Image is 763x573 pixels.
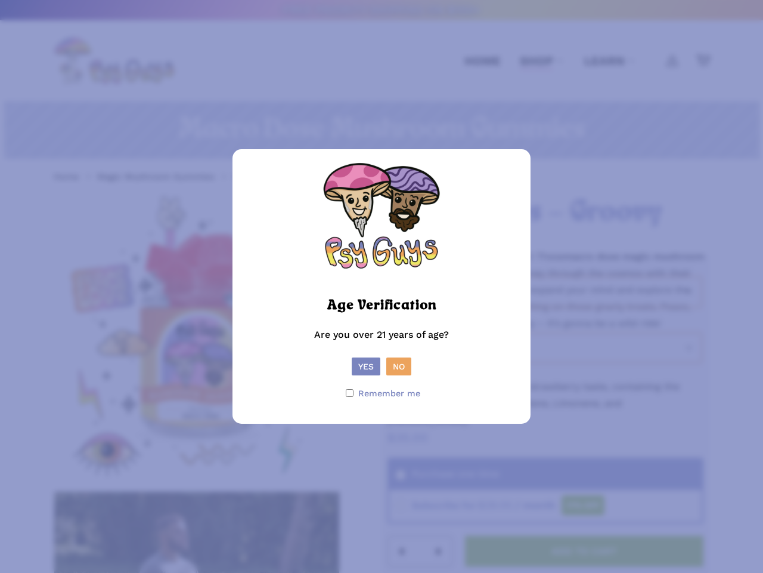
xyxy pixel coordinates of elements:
p: Are you over 21 years of age? [244,326,519,358]
span: Remember me [358,385,420,402]
input: Remember me [346,389,353,397]
button: No [386,358,411,375]
h2: Age Verification [327,295,436,317]
img: Psy Guys Logo [322,161,441,281]
button: Yes [352,358,380,375]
